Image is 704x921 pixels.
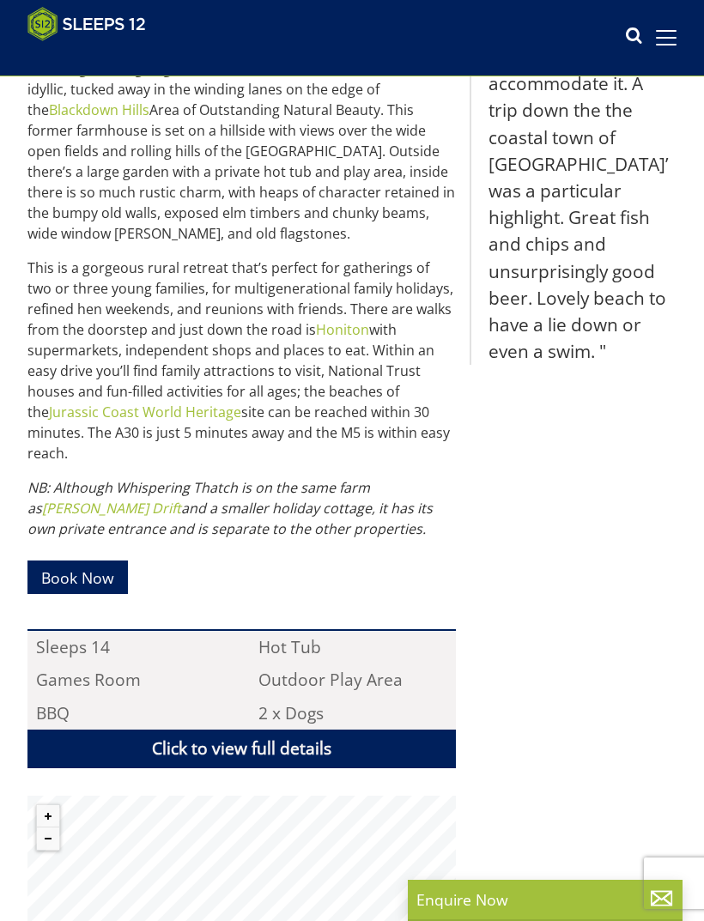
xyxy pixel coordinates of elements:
p: This is a gorgeous rural retreat that’s perfect for gatherings of two or three young families, fo... [27,258,456,464]
a: Book Now [27,560,128,594]
em: NB: Although Whispering Thatch is on the same farm as and a smaller holiday cottage, it has its o... [27,478,433,538]
a: Blackdown Hills [49,100,149,119]
iframe: Customer reviews powered by Trustpilot [19,52,199,66]
a: Honiton [316,320,369,339]
li: Games Room [27,664,233,697]
li: Outdoor Play Area [250,664,455,697]
img: Sleeps 12 [27,7,146,41]
button: Zoom in [37,805,59,827]
a: [PERSON_NAME] Drift [42,499,181,518]
li: BBQ [27,697,233,730]
a: Click to view full details [27,730,456,768]
li: 2 x Dogs [250,697,455,730]
a: Jurassic Coast World Heritage [49,403,241,421]
li: Sleeps 14 [27,631,233,663]
li: Hot Tub [250,631,455,663]
p: Enquire Now [416,888,674,911]
p: Whispering Thatch is a large group holiday house in that sleeps 14 guests in 6 bedrooms, includin... [27,17,456,244]
button: Zoom out [37,827,59,850]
